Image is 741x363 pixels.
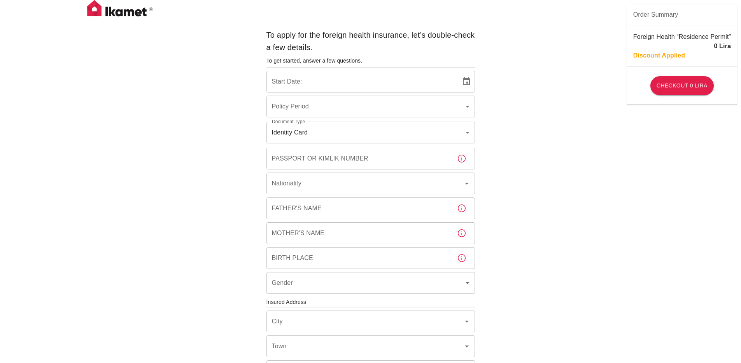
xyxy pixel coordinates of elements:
[714,42,731,51] p: 0 Lira
[461,341,472,352] button: Open
[266,71,455,92] input: DD/MM/YYYY
[633,10,731,19] span: Order Summary
[633,51,685,60] p: Discount Applied
[459,74,474,89] button: Choose date
[266,57,475,65] h6: To get started, answer a few questions.
[266,272,475,294] div: ​
[266,29,475,54] h6: To apply for the foreign health insurance, let’s double-check a few details.
[272,118,305,125] label: Document Type
[650,76,714,95] button: Checkout 0 Lira
[633,32,731,42] p: Foreign Health “Residence Permit”
[461,316,472,327] button: Open
[266,122,475,143] div: Identity Card
[461,178,472,189] button: Open
[266,298,475,307] h6: Insured Address
[266,96,475,117] div: ​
